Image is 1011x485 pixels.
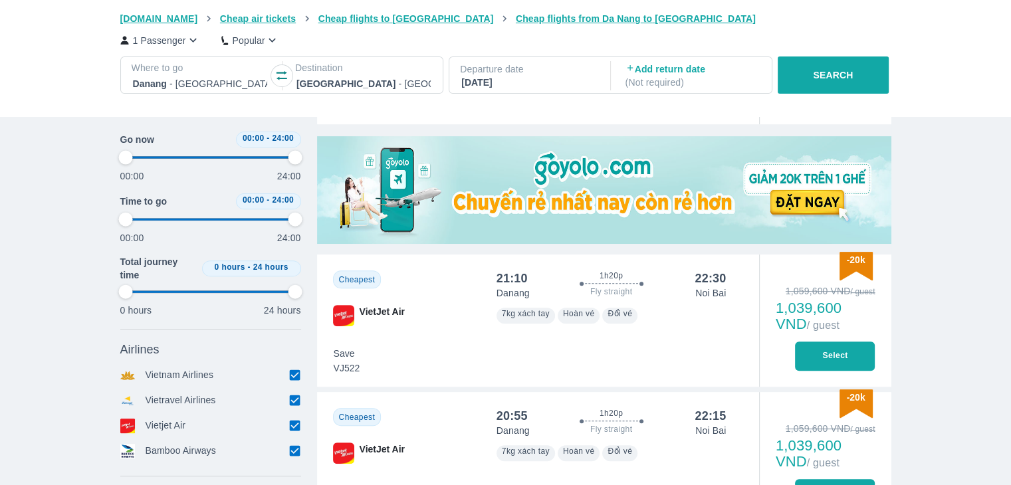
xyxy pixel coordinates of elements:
[786,286,851,296] font: 1,059,600 VND
[608,446,632,456] span: Đổi vé
[360,306,405,317] font: VietJet Air
[776,437,842,470] font: 1,039,600 VND
[146,395,216,405] font: Vietravel Airlines
[317,136,891,244] img: media-0
[635,64,705,74] font: Add return date
[360,444,405,454] font: VietJet Air
[516,13,600,24] font: Cheap flights from
[681,77,684,88] font: )
[120,256,178,280] font: Total journey time
[840,252,873,280] img: discount
[120,13,198,24] font: [DOMAIN_NAME]
[655,13,756,24] font: [GEOGRAPHIC_DATA]
[221,33,279,47] button: Popular
[600,409,623,418] font: 1h20p
[460,64,524,74] font: Departure date
[813,70,853,80] font: SEARCH
[497,425,530,436] font: Danang
[807,320,840,331] font: / guest
[695,409,726,423] font: 22:15
[695,425,726,436] font: Noi Bai
[146,369,214,380] font: Vietnam Airlines
[120,171,144,181] font: 00:00
[215,262,245,272] font: 0 hours
[643,13,652,24] font: to
[502,309,550,318] span: 7kg xách tay
[133,35,186,46] font: 1 Passenger
[840,389,873,418] img: discount
[339,413,376,422] font: Cheapest
[786,423,851,434] font: 1,059,600 VND
[233,35,265,46] font: Popular
[497,288,530,298] font: Danang
[120,305,152,316] font: 0 hours
[497,272,528,285] font: 21:10
[776,300,842,332] font: 1,039,600 VND
[132,62,183,73] font: Where to go
[334,363,360,373] font: VJ522
[846,254,865,265] font: -20k
[318,13,390,24] font: Cheap flights to
[277,171,301,181] font: 24:00
[295,62,343,73] font: Destination
[220,13,296,24] font: Cheap air tickets
[120,196,168,207] font: Time to go
[625,77,629,88] font: (
[120,12,891,25] nav: breadcrumb
[608,309,632,318] span: Đổi vé
[339,275,376,284] font: Cheapest
[602,13,641,24] font: Da Nang
[120,233,144,243] font: 00:00
[272,134,294,143] font: 24:00
[822,351,847,360] font: Select
[695,288,726,298] font: Noi Bai
[277,233,301,243] font: 24:00
[253,262,288,272] font: 24 hours
[807,457,840,468] font: / guest
[461,77,492,88] font: [DATE]
[243,195,265,205] font: 00:00
[563,309,595,318] span: Hoàn vé
[120,343,160,356] font: Airlines
[120,33,200,47] button: 1 Passenger
[272,195,294,205] font: 24:00
[628,77,681,88] font: Not required
[267,134,269,143] font: -
[695,272,726,285] font: 22:30
[333,442,354,464] img: VJ
[600,271,623,280] font: 1h20p
[795,341,875,371] button: Select
[267,195,269,205] font: -
[778,56,889,94] button: SEARCH
[264,305,301,316] font: 24 hours
[146,420,186,431] font: Vietjet Air
[120,134,154,145] font: Go now
[846,392,865,403] font: -20k
[502,446,550,456] span: 7kg xách tay
[334,348,355,359] font: Save
[563,446,595,456] span: Hoàn vé
[393,13,494,24] font: [GEOGRAPHIC_DATA]
[497,409,528,423] font: 20:55
[333,305,354,326] img: VJ
[247,262,250,272] font: -
[146,445,216,456] font: Bamboo Airways
[243,134,265,143] font: 00:00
